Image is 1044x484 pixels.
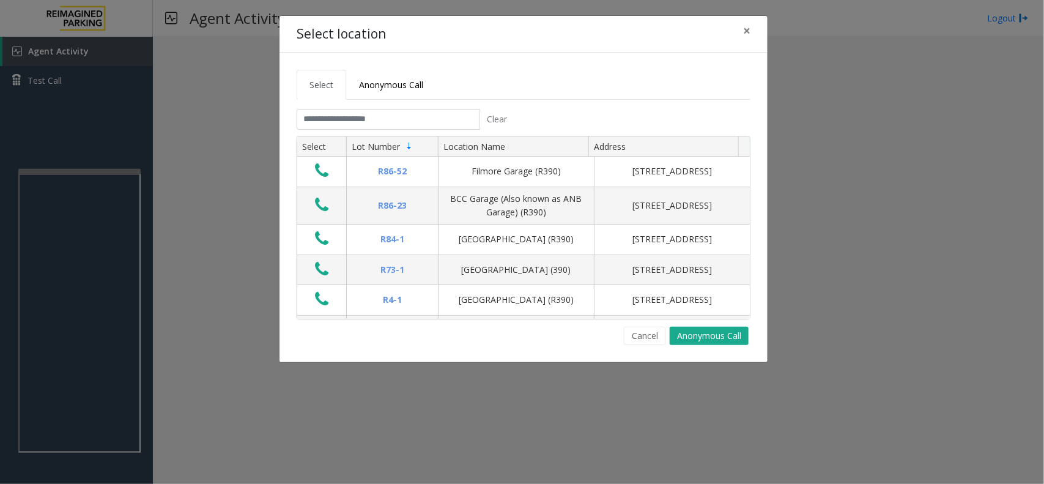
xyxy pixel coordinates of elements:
span: Location Name [443,141,505,152]
div: [STREET_ADDRESS] [602,293,742,307]
div: R84-1 [354,233,431,246]
ul: Tabs [297,70,750,100]
button: Clear [480,109,514,130]
h4: Select location [297,24,386,44]
div: Filmore Garage (R390) [446,165,587,178]
span: Lot Number [352,141,400,152]
button: Anonymous Call [670,327,749,345]
div: [STREET_ADDRESS] [602,165,742,178]
div: R86-52 [354,165,431,178]
div: R86-23 [354,199,431,212]
span: Sortable [404,141,414,151]
div: BCC Garage (Also known as ANB Garage) (R390) [446,192,587,220]
span: × [743,22,750,39]
span: Select [309,79,333,91]
div: [STREET_ADDRESS] [602,233,742,246]
button: Close [735,16,759,46]
div: Data table [297,136,750,319]
div: R73-1 [354,263,431,277]
div: [GEOGRAPHIC_DATA] (R390) [446,233,587,246]
span: Anonymous Call [359,79,423,91]
div: [STREET_ADDRESS] [602,199,742,212]
button: Cancel [624,327,666,345]
div: R4-1 [354,293,431,307]
div: [GEOGRAPHIC_DATA] (R390) [446,293,587,307]
div: [STREET_ADDRESS] [602,263,742,277]
th: Select [297,136,346,157]
div: [GEOGRAPHIC_DATA] (390) [446,263,587,277]
span: Address [594,141,626,152]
